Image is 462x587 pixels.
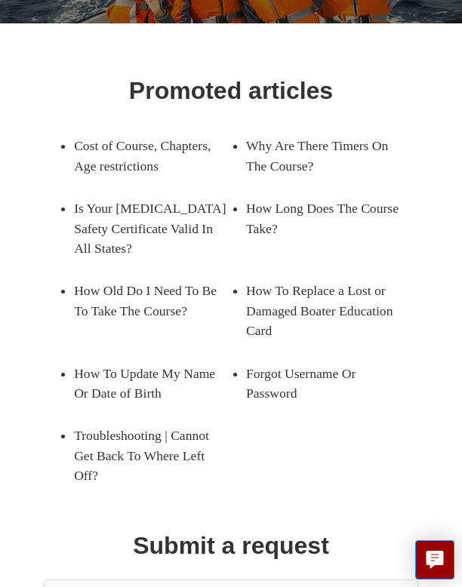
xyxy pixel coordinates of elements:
[74,124,231,187] a: Cost of Course, Chapters, Age restrictions
[129,72,333,109] h1: Promoted articles
[408,540,462,587] div: Live chat
[246,187,403,250] a: How Long Does The Course Take?
[246,124,403,187] a: Why Are There Timers On The Course?
[74,187,231,269] a: Is Your [MEDICAL_DATA] Safety Certificate Valid In All States?
[246,352,403,415] a: Forgot Username Or Password
[74,414,231,496] a: Troubleshooting | Cannot Get Back To Where Left Off?
[74,352,231,415] a: How To Update My Name Or Date of Birth
[415,540,454,579] button: Live chat
[74,269,231,332] a: How Old Do I Need To Be To Take The Course?
[133,527,329,564] h1: Submit a request
[246,269,403,352] a: How To Replace a Lost or Damaged Boater Education Card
